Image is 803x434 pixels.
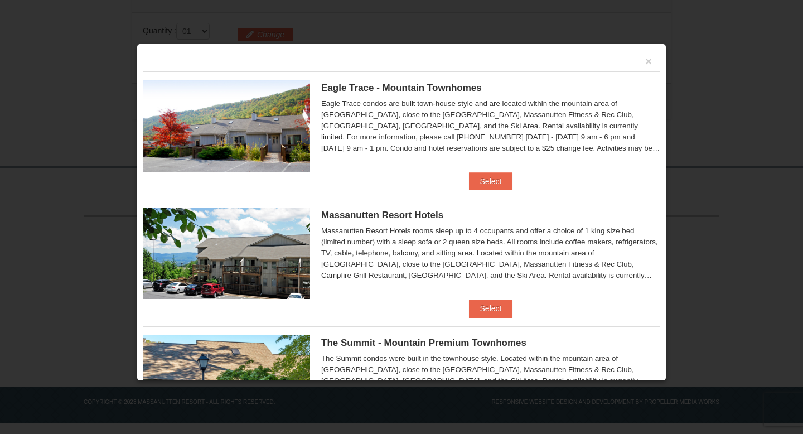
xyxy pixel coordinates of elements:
[469,172,513,190] button: Select
[143,208,310,299] img: 19219026-1-e3b4ac8e.jpg
[143,80,310,172] img: 19218983-1-9b289e55.jpg
[143,335,310,427] img: 19219034-1-0eee7e00.jpg
[321,225,660,281] div: Massanutten Resort Hotels rooms sleep up to 4 occupants and offer a choice of 1 king size bed (li...
[321,83,482,93] span: Eagle Trace - Mountain Townhomes
[321,337,526,348] span: The Summit - Mountain Premium Townhomes
[321,353,660,409] div: The Summit condos were built in the townhouse style. Located within the mountain area of [GEOGRAP...
[469,300,513,317] button: Select
[321,98,660,154] div: Eagle Trace condos are built town-house style and are located within the mountain area of [GEOGRA...
[645,56,652,67] button: ×
[321,210,443,220] span: Massanutten Resort Hotels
